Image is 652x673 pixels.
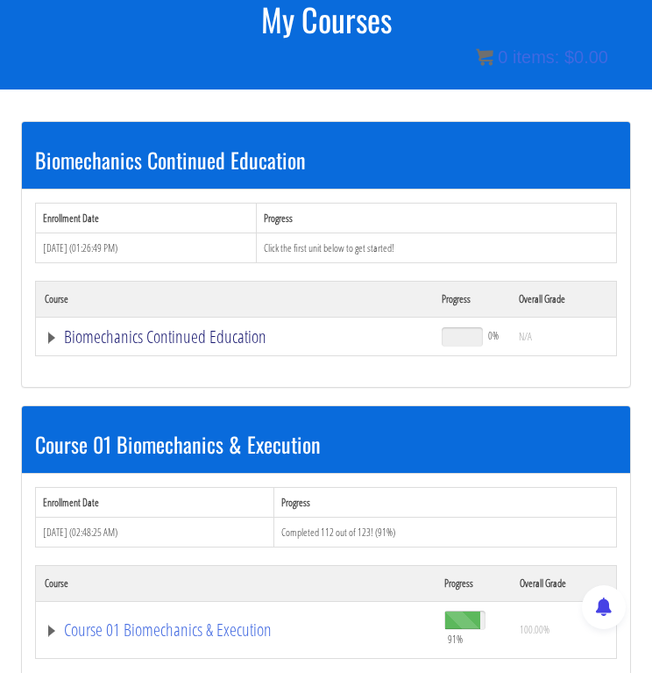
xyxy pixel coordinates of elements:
a: Course 01 Biomechanics & Execution [45,621,427,639]
h3: Biomechanics Continued Education [35,148,617,171]
span: $ [564,47,574,67]
h3: Course 01 Biomechanics & Execution [35,433,617,455]
td: [DATE] (02:48:25 AM) [36,518,274,548]
th: Progress [433,282,510,318]
span: 0 [498,47,507,67]
th: Progress [257,203,617,233]
span: 0% [488,326,499,346]
td: 100.00% [511,602,616,659]
th: Course [36,282,433,318]
a: Biomechanics Continued Education [45,328,424,346]
a: 0 items: $0.00 [476,47,608,67]
span: 91% [448,630,463,649]
bdi: 0.00 [564,47,608,67]
th: Progress [436,566,512,602]
img: icon11.png [476,48,493,66]
th: Progress [273,487,616,517]
th: Course [36,566,436,602]
th: Overall Grade [510,282,617,318]
th: Overall Grade [511,566,616,602]
td: [DATE] (01:26:49 PM) [36,233,257,263]
span: items: [513,47,559,67]
td: Click the first unit below to get started! [257,233,617,263]
td: N/A [510,318,617,356]
th: Enrollment Date [36,487,274,517]
td: Completed 112 out of 123! (91%) [273,518,616,548]
th: Enrollment Date [36,203,257,233]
